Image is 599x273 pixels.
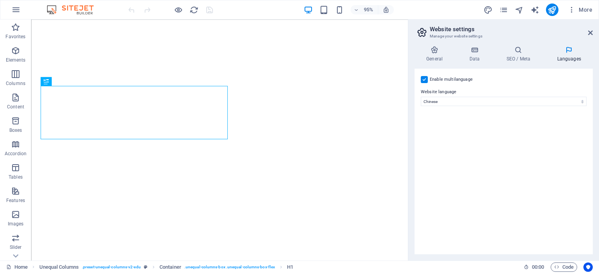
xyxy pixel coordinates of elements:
[554,262,574,272] span: Code
[6,80,25,87] p: Columns
[189,5,198,14] button: reload
[5,151,27,157] p: Accordion
[9,174,23,180] p: Tables
[430,26,593,33] h2: Website settings
[8,221,24,227] p: Images
[499,5,508,14] i: Pages (Ctrl+Alt+S)
[174,5,183,14] button: Click here to leave preview mode and continue editing
[494,46,545,62] h4: SEO / Meta
[383,6,390,13] i: On resize automatically adjust zoom level to fit chosen device.
[551,262,577,272] button: Code
[159,262,181,272] span: Click to select. Double-click to edit
[548,5,556,14] i: Publish
[499,5,509,14] button: pages
[530,5,539,14] i: AI Writer
[351,5,378,14] button: 95%
[6,197,25,204] p: Features
[6,57,26,63] p: Elements
[484,5,493,14] i: Design (Ctrl+Alt+Y)
[362,5,375,14] h6: 95%
[45,5,103,14] img: Editor Logo
[184,262,275,272] span: . unequal-columns-box .unequal-columns-box-flex
[9,127,22,133] p: Boxes
[5,34,25,40] p: Favorites
[515,5,524,14] i: Navigator
[39,262,79,272] span: Click to select. Double-click to edit
[457,46,494,62] h4: Data
[583,262,593,272] button: Usercentrics
[7,104,24,110] p: Content
[515,5,524,14] button: navigator
[6,262,28,272] a: Click to cancel selection. Double-click to open Pages
[415,46,457,62] h4: General
[484,5,493,14] button: design
[532,262,544,272] span: 00 00
[421,87,587,97] label: Website language
[430,75,473,84] label: Enable multilanguage
[39,262,294,272] nav: breadcrumb
[144,265,147,269] i: This element is a customizable preset
[287,262,293,272] span: Click to select. Double-click to edit
[546,4,558,16] button: publish
[568,6,592,14] span: More
[545,46,593,62] h4: Languages
[524,262,544,272] h6: Session time
[530,5,540,14] button: text_generator
[565,4,595,16] button: More
[10,244,22,250] p: Slider
[190,5,198,14] i: Reload page
[537,264,539,270] span: :
[82,262,141,272] span: . preset-unequal-columns-v2-edu
[430,33,577,40] h3: Manage your website settings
